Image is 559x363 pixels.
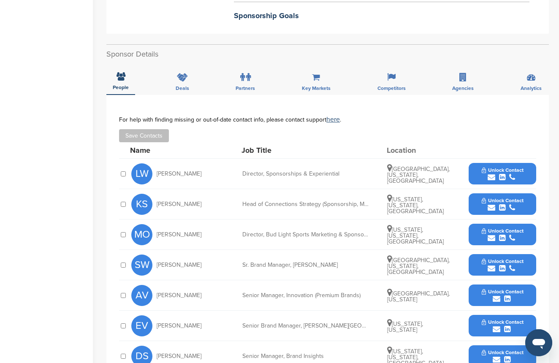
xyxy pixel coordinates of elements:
span: People [113,85,129,90]
span: [PERSON_NAME] [157,171,201,177]
div: Job Title [242,146,368,154]
h2: Sponsor Details [106,49,549,60]
a: here [326,115,340,124]
span: Analytics [521,86,542,91]
div: Name [130,146,223,154]
div: Senior Manager, Brand Insights [242,353,369,359]
span: [PERSON_NAME] [157,232,201,238]
span: [PERSON_NAME] [157,201,201,207]
iframe: Button to launch messaging window [525,329,552,356]
span: [PERSON_NAME] [157,353,201,359]
span: Unlock Contact [482,167,524,173]
span: MO [131,224,152,245]
span: [PERSON_NAME] [157,323,201,329]
div: For help with finding missing or out-of-date contact info, please contact support . [119,116,536,123]
button: Unlock Contact [472,252,534,278]
button: Unlock Contact [472,192,534,217]
span: Key Markets [302,86,331,91]
span: Unlock Contact [482,198,524,203]
div: Sr. Brand Manager, [PERSON_NAME] [242,262,369,268]
span: LW [131,163,152,184]
div: Head of Connections Strategy (Sponsorship, Media, Digital, Experiential, Entertainment, Draftline) [242,201,369,207]
span: Unlock Contact [482,289,524,295]
span: Unlock Contact [482,319,524,325]
span: SW [131,255,152,276]
span: [US_STATE], [US_STATE], [GEOGRAPHIC_DATA] [387,226,444,245]
span: [GEOGRAPHIC_DATA], [US_STATE], [GEOGRAPHIC_DATA] [387,165,450,184]
span: [US_STATE], [US_STATE], [GEOGRAPHIC_DATA] [387,196,444,215]
span: AV [131,285,152,306]
span: [PERSON_NAME] [157,262,201,268]
span: [US_STATE], [US_STATE] [387,320,423,333]
span: Unlock Contact [482,228,524,234]
span: Competitors [377,86,406,91]
button: Unlock Contact [472,313,534,339]
button: Unlock Contact [472,222,534,247]
span: [PERSON_NAME] [157,293,201,298]
span: Agencies [452,86,474,91]
div: Location [387,146,450,154]
span: Deals [176,86,189,91]
div: Director, Bud Light Sports Marketing & Sponsorships [242,232,369,238]
h2: Sponsorship Goals [234,10,529,22]
span: Unlock Contact [482,349,524,355]
span: Unlock Contact [482,258,524,264]
button: Unlock Contact [472,161,534,187]
button: Save Contacts [119,129,169,142]
div: Director, Sponsorships & Experiential [242,171,369,177]
div: Senior Brand Manager, [PERSON_NAME][GEOGRAPHIC_DATA] [242,323,369,329]
span: KS [131,194,152,215]
span: [GEOGRAPHIC_DATA], [US_STATE], [GEOGRAPHIC_DATA] [387,257,450,276]
button: Unlock Contact [472,283,534,308]
span: [GEOGRAPHIC_DATA], [US_STATE] [387,290,450,303]
span: EV [131,315,152,336]
div: Senior Manager, Innovation (Premium Brands) [242,293,369,298]
span: Partners [236,86,255,91]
